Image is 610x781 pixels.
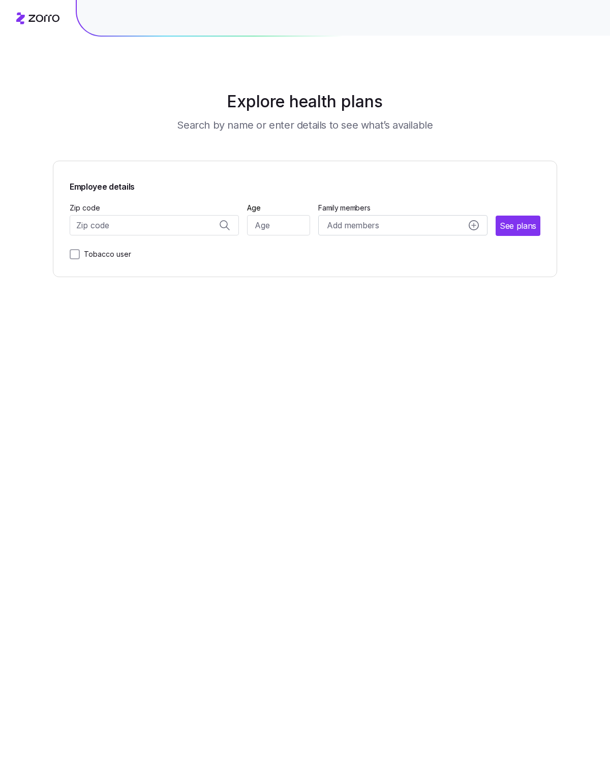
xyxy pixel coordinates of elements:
[177,118,433,132] h3: Search by name or enter details to see what’s available
[500,220,536,232] span: See plans
[318,203,487,213] span: Family members
[70,202,100,214] label: Zip code
[247,215,311,235] input: Age
[496,216,540,236] button: See plans
[318,215,487,235] button: Add membersadd icon
[469,220,479,230] svg: add icon
[80,248,131,260] label: Tobacco user
[78,89,532,114] h1: Explore health plans
[327,219,379,232] span: Add members
[70,215,239,235] input: Zip code
[70,177,135,193] span: Employee details
[247,202,261,214] label: Age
